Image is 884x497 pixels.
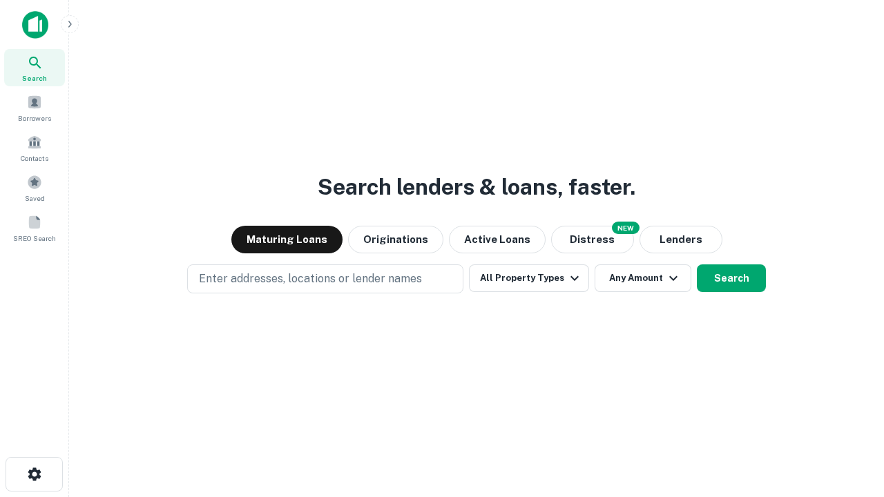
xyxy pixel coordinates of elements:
[612,222,640,234] div: NEW
[13,233,56,244] span: SREO Search
[4,49,65,86] a: Search
[595,264,691,292] button: Any Amount
[348,226,443,253] button: Originations
[18,113,51,124] span: Borrowers
[449,226,546,253] button: Active Loans
[21,153,48,164] span: Contacts
[815,387,884,453] iframe: Chat Widget
[4,209,65,246] a: SREO Search
[4,169,65,206] a: Saved
[4,89,65,126] a: Borrowers
[231,226,343,253] button: Maturing Loans
[469,264,589,292] button: All Property Types
[199,271,422,287] p: Enter addresses, locations or lender names
[318,170,635,204] h3: Search lenders & loans, faster.
[551,226,634,253] button: Search distressed loans with lien and other non-mortgage details.
[22,72,47,84] span: Search
[22,11,48,39] img: capitalize-icon.png
[697,264,766,292] button: Search
[25,193,45,204] span: Saved
[4,129,65,166] a: Contacts
[187,264,463,293] button: Enter addresses, locations or lender names
[640,226,722,253] button: Lenders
